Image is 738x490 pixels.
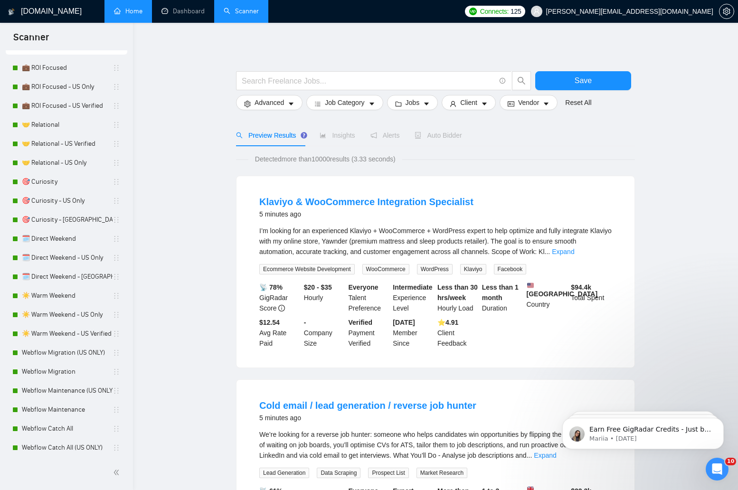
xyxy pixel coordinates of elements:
span: setting [244,100,251,107]
span: info-circle [500,78,506,84]
button: setting [719,4,734,19]
li: 💼 ROI Focused - US Verified [6,96,127,115]
div: Avg Rate Paid [257,317,302,349]
button: userClientcaret-down [442,95,496,110]
a: homeHome [114,7,142,15]
a: 💼 ROI Focused - US Only [22,77,113,96]
span: Data Scraping [317,468,360,478]
li: Webflow Maintenance (US ONLY) [6,381,127,400]
b: $ 94.4k [571,283,591,291]
li: ☀️ Warm Weekend - US Verified [6,324,127,343]
span: Prospect List [368,468,408,478]
li: 🗓️ Direct Weekend - US Verified [6,267,127,286]
div: Country [525,282,569,313]
span: holder [113,292,120,300]
span: search [236,132,243,139]
span: Insights [320,132,355,139]
span: bars [314,100,321,107]
a: Expand [534,452,556,459]
span: We’re looking for a reverse job hunter: someone who helps candidates win opportunities by flippin... [259,431,605,459]
li: ☀️ Warm Weekend - US Only [6,305,127,324]
span: I’m looking for an experienced Klaviyo + WooCommerce + WordPress expert to help optimize and full... [259,227,612,255]
span: Klaviyo [460,264,486,274]
a: 🎯 Curiosity - [GEOGRAPHIC_DATA] Verified [22,210,113,229]
a: 🗓️ Direct Weekend - US Only [22,248,113,267]
li: 🗓️ Direct Weekend - US Only [6,248,127,267]
div: Talent Preference [347,282,391,313]
div: Total Spent [569,282,614,313]
span: Auto Bidder [415,132,462,139]
span: idcard [508,100,514,107]
a: 💼 ROI Focused - US Verified [22,96,113,115]
b: [GEOGRAPHIC_DATA] [527,282,598,298]
span: holder [113,140,120,148]
span: Connects: [480,6,509,17]
a: ☀️ Warm Weekend - US Only [22,305,113,324]
a: 🗓️ Direct Weekend [22,229,113,248]
li: 💼 ROI Focused - US Only [6,77,127,96]
span: Advanced [255,97,284,108]
button: settingAdvancedcaret-down [236,95,303,110]
li: Webflow Catch All (US ONLY) [6,438,127,457]
b: Everyone [349,283,378,291]
span: Client [460,97,477,108]
div: Tooltip anchor [300,131,308,140]
a: Webflow Maintenance (US ONLY) [22,381,113,400]
div: GigRadar Score [257,282,302,313]
span: Facebook [494,264,527,274]
a: 💼 ROI Focused [22,58,113,77]
span: notification [370,132,377,139]
span: holder [113,121,120,129]
li: 🤝 Relational - US Verified [6,134,127,153]
a: Expand [552,248,574,255]
li: Webflow Catch All [6,419,127,438]
span: user [450,100,456,107]
a: setting [719,8,734,15]
b: [DATE] [393,319,415,326]
img: upwork-logo.png [469,8,477,15]
b: Verified [349,319,373,326]
span: search [512,76,530,85]
div: 5 minutes ago [259,208,473,220]
b: Less than 30 hrs/week [437,283,478,302]
button: folderJobscaret-down [387,95,438,110]
iframe: Intercom live chat [706,458,729,481]
span: Market Research [416,468,467,478]
span: user [533,8,540,15]
span: caret-down [369,100,375,107]
span: holder [113,330,120,338]
span: holder [113,311,120,319]
li: 💼 ROI Focused [6,58,127,77]
button: barsJob Categorycaret-down [306,95,383,110]
span: holder [113,64,120,72]
span: Save [575,75,592,86]
span: Vendor [518,97,539,108]
span: holder [113,235,120,243]
span: caret-down [481,100,488,107]
a: Webflow Migration (US ONLY) [22,343,113,362]
span: holder [113,273,120,281]
div: Experience Level [391,282,435,313]
span: Alerts [370,132,400,139]
span: area-chart [320,132,326,139]
a: 🤝 Relational [22,115,113,134]
span: holder [113,83,120,91]
b: Less than 1 month [482,283,519,302]
span: holder [113,159,120,167]
span: holder [113,387,120,395]
button: idcardVendorcaret-down [500,95,558,110]
span: holder [113,425,120,433]
b: $12.54 [259,319,280,326]
div: Company Size [302,317,347,349]
div: Payment Verified [347,317,391,349]
span: double-left [113,468,123,477]
li: ☀️ Warm Weekend [6,286,127,305]
a: Cold email / lead generation / reverse job hunter [259,400,476,411]
a: Reset All [565,97,591,108]
div: Member Since [391,317,435,349]
b: - [304,319,306,326]
span: caret-down [543,100,549,107]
